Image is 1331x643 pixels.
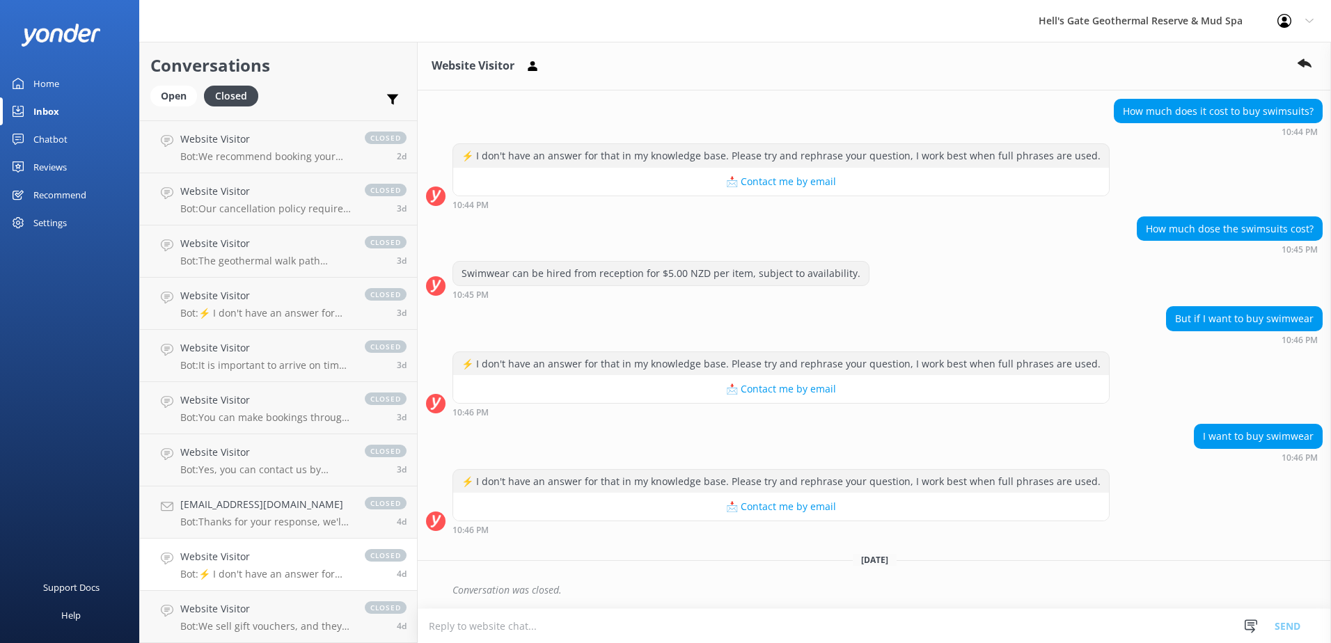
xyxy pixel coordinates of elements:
span: closed [365,601,407,614]
h4: Website Visitor [180,184,351,199]
div: Home [33,70,59,97]
h4: Website Visitor [180,601,351,617]
a: Website VisitorBot:Our cancellation policy requires 24 hours notice before the scheduled arrival ... [140,173,417,225]
span: closed [365,392,407,405]
div: Sep 19 2025 10:46pm (UTC +12:00) Pacific/Auckland [1194,452,1323,462]
div: Open [150,86,197,106]
div: Support Docs [43,573,100,601]
p: Bot: Thanks for your response, we'll get back to you as soon as we can during opening hours. [180,516,351,528]
span: closed [365,236,407,248]
strong: 10:46 PM [452,408,489,417]
span: [DATE] [853,554,897,566]
div: How much dose the swimsuits cost? [1137,217,1322,241]
h3: Website Visitor [432,57,514,75]
span: closed [365,132,407,144]
div: Help [61,601,81,629]
a: Website VisitorBot:Yes, you can contact us by phone at [PHONE_NUMBER] if you are calling from wit... [140,434,417,486]
div: Settings [33,209,67,237]
strong: 10:45 PM [1282,246,1318,254]
span: closed [365,340,407,353]
div: Sep 19 2025 10:44pm (UTC +12:00) Pacific/Auckland [1114,127,1323,136]
strong: 10:44 PM [452,84,489,92]
div: ⚡ I don't have an answer for that in my knowledge base. Please try and rephrase your question, I ... [453,144,1109,168]
div: Chatbot [33,125,68,153]
div: Conversation was closed. [452,578,1323,602]
div: Swimwear can be hired from reception for $5.00 NZD per item, subject to availability. [453,262,869,285]
a: Closed [204,88,265,103]
span: Sep 19 2025 10:10pm (UTC +12:00) Pacific/Auckland [397,620,407,632]
span: Sep 20 2025 12:16pm (UTC +12:00) Pacific/Auckland [397,463,407,475]
span: Sep 20 2025 12:24pm (UTC +12:00) Pacific/Auckland [397,411,407,423]
div: Sep 19 2025 10:46pm (UTC +12:00) Pacific/Auckland [452,407,1110,417]
span: closed [365,288,407,301]
div: Reviews [33,153,67,181]
h4: Website Visitor [180,549,351,564]
a: [EMAIL_ADDRESS][DOMAIN_NAME]Bot:Thanks for your response, we'll get back to you as soon as we can... [140,486,417,539]
a: Website VisitorBot:You can make bookings through our website at [URL][DOMAIN_NAME] or [URL][DOMAI... [140,382,417,434]
h4: Website Visitor [180,392,351,408]
div: Recommend [33,181,86,209]
span: closed [365,184,407,196]
div: Sep 19 2025 10:44pm (UTC +12:00) Pacific/Auckland [452,200,1110,209]
h4: Website Visitor [180,340,351,356]
span: Sep 20 2025 09:03pm (UTC +12:00) Pacific/Auckland [397,255,407,267]
p: Bot: We sell gift vouchers, and they make great gifts! To purchase a gift voucher, visit our webs... [180,620,351,633]
a: Website VisitorBot:The geothermal walk path consists of loose metal and is undulating. During rai... [140,225,417,278]
h4: Website Visitor [180,445,351,460]
button: 📩 Contact me by email [453,493,1109,521]
div: ⚡ I don't have an answer for that in my knowledge base. Please try and rephrase your question, I ... [453,352,1109,376]
strong: 10:44 PM [452,201,489,209]
div: How much does it cost to buy swimsuits? [1115,100,1322,123]
p: Bot: It is important to arrive on time to fully enjoy your experience, especially during the busy... [180,359,351,372]
strong: 10:45 PM [452,291,489,299]
p: Bot: Yes, you can contact us by phone at [PHONE_NUMBER] if you are calling from within [GEOGRAPHI... [180,463,351,476]
a: Website VisitorBot:⚡ I don't have an answer for that in my knowledge base. Please try and rephras... [140,278,417,330]
div: 2025-09-22T10:07:40.897 [426,578,1323,602]
a: Website VisitorBot:We sell gift vouchers, and they make great gifts! To purchase a gift voucher, ... [140,591,417,643]
div: Sep 19 2025 10:45pm (UTC +12:00) Pacific/Auckland [452,289,869,299]
strong: 10:44 PM [1282,128,1318,136]
strong: 10:46 PM [1282,454,1318,462]
p: Bot: ⚡ I don't have an answer for that in my knowledge base. Please try and rephrase your questio... [180,568,351,580]
div: Sep 19 2025 10:46pm (UTC +12:00) Pacific/Auckland [1166,335,1323,344]
a: Open [150,88,204,103]
span: closed [365,497,407,509]
strong: 10:46 PM [452,526,489,534]
p: Bot: You can make bookings through our website at [URL][DOMAIN_NAME] or [URL][DOMAIN_NAME]. If yo... [180,411,351,424]
div: But if I want to buy swimwear [1167,307,1322,331]
p: Bot: The geothermal walk path consists of loose metal and is undulating. During rainy periods, pu... [180,255,351,267]
img: yonder-white-logo.png [21,24,101,47]
span: Sep 20 2025 12:53pm (UTC +12:00) Pacific/Auckland [397,359,407,371]
h4: Website Visitor [180,236,351,251]
h4: [EMAIL_ADDRESS][DOMAIN_NAME] [180,497,351,512]
h4: Website Visitor [180,288,351,303]
div: I want to buy swimwear [1195,424,1322,448]
h2: Conversations [150,52,407,79]
div: Sep 19 2025 10:44pm (UTC +12:00) Pacific/Auckland [452,82,1169,92]
div: Sep 19 2025 10:46pm (UTC +12:00) Pacific/Auckland [452,525,1110,534]
span: closed [365,445,407,457]
span: closed [365,549,407,562]
span: Sep 20 2025 07:19pm (UTC +12:00) Pacific/Auckland [397,307,407,319]
a: Website VisitorBot:It is important to arrive on time to fully enjoy your experience, especially d... [140,330,417,382]
p: Bot: ⚡ I don't have an answer for that in my knowledge base. Please try and rephrase your questio... [180,307,351,319]
a: Website VisitorBot:We recommend booking your package in advance to avoid disappointment. You can ... [140,121,417,173]
div: Closed [204,86,258,106]
div: Sep 19 2025 10:45pm (UTC +12:00) Pacific/Auckland [1137,244,1323,254]
h4: Website Visitor [180,132,351,147]
div: ⚡ I don't have an answer for that in my knowledge base. Please try and rephrase your question, I ... [453,470,1109,493]
button: 📩 Contact me by email [453,375,1109,403]
a: Website VisitorBot:⚡ I don't have an answer for that in my knowledge base. Please try and rephras... [140,539,417,591]
span: Sep 21 2025 01:21am (UTC +12:00) Pacific/Auckland [397,203,407,214]
div: Inbox [33,97,59,125]
p: Bot: We recommend booking your package in advance to avoid disappointment. You can book online at... [180,150,351,163]
span: Sep 20 2025 12:32am (UTC +12:00) Pacific/Auckland [397,516,407,527]
p: Bot: Our cancellation policy requires 24 hours notice before the scheduled arrival time for a ful... [180,203,351,215]
button: 📩 Contact me by email [453,168,1109,196]
span: Sep 19 2025 10:46pm (UTC +12:00) Pacific/Auckland [397,568,407,580]
strong: 10:46 PM [1282,336,1318,344]
span: Sep 21 2025 10:40am (UTC +12:00) Pacific/Auckland [397,150,407,162]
